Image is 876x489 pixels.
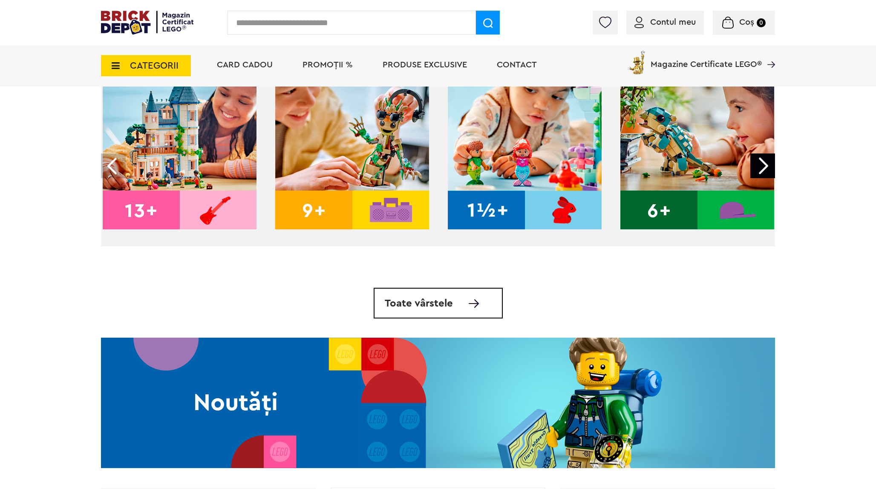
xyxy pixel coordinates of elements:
[651,49,762,69] span: Magazine Certificate LEGO®
[497,61,537,69] a: Contact
[303,61,353,69] a: PROMOȚII %
[101,338,775,468] a: NoutățiNoutăți
[448,75,602,229] img: 1.5+
[374,288,503,318] a: Toate vârstele
[103,75,256,229] img: 13+
[101,391,371,415] h2: Noutăți
[469,299,479,308] img: Toate vârstele
[101,338,775,468] img: Noutăți
[739,18,754,26] span: Coș
[275,75,429,229] img: 9+
[762,49,775,58] a: Magazine Certificate LEGO®
[383,61,467,69] a: Produse exclusive
[634,18,696,26] a: Contul meu
[620,75,774,229] img: 6+
[130,61,179,70] span: CATEGORII
[650,18,696,26] span: Contul meu
[757,18,766,27] small: 0
[385,298,453,309] span: Toate vârstele
[217,61,273,69] a: Card Cadou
